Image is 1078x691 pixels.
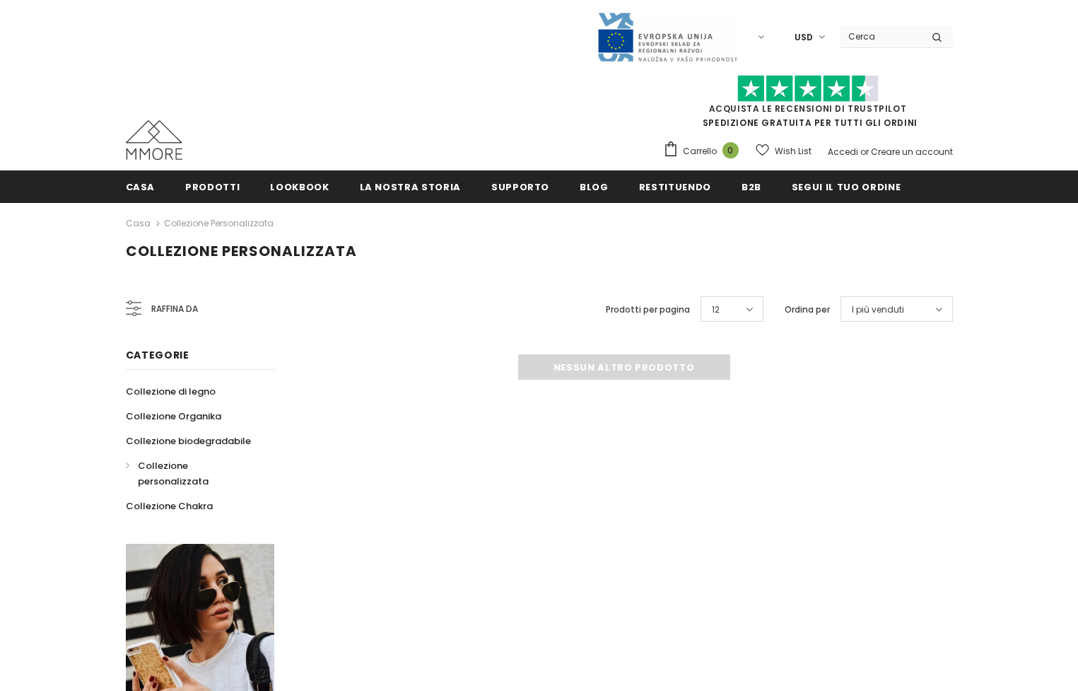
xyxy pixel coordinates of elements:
[639,180,711,194] span: Restituendo
[663,81,953,129] span: SPEDIZIONE GRATUITA PER TUTTI GLI ORDINI
[164,217,274,229] a: Collezione personalizzata
[126,385,216,398] span: Collezione di legno
[860,146,869,158] span: or
[742,180,761,194] span: B2B
[852,303,904,317] span: I più venduti
[639,170,711,202] a: Restituendo
[580,180,609,194] span: Blog
[126,404,221,429] a: Collezione Organika
[712,303,720,317] span: 12
[683,144,717,158] span: Carrello
[709,103,907,115] a: Acquista le recensioni di TrustPilot
[126,453,259,494] a: Collezione personalizzata
[126,180,156,194] span: Casa
[597,11,738,63] img: Javni Razpis
[795,30,813,45] span: USD
[151,301,198,317] span: Raffina da
[737,75,879,103] img: Fidati di Pilot Stars
[580,170,609,202] a: Blog
[360,180,461,194] span: La nostra storia
[840,26,921,47] input: Search Site
[270,180,329,194] span: Lookbook
[126,410,221,423] span: Collezione Organika
[871,146,953,158] a: Creare un account
[126,241,357,261] span: Collezione personalizzata
[785,303,830,317] label: Ordina per
[491,180,549,194] span: supporto
[792,170,901,202] a: Segui il tuo ordine
[126,499,213,513] span: Collezione Chakra
[185,170,240,202] a: Prodotti
[756,139,812,163] a: Wish List
[126,429,251,453] a: Collezione biodegradabile
[360,170,461,202] a: La nostra storia
[722,142,739,158] span: 0
[663,141,746,162] a: Carrello 0
[606,303,690,317] label: Prodotti per pagina
[126,434,251,448] span: Collezione biodegradabile
[126,120,182,160] img: Casi MMORE
[828,146,858,158] a: Accedi
[597,30,738,42] a: Javni Razpis
[185,180,240,194] span: Prodotti
[138,459,209,488] span: Collezione personalizzata
[792,180,901,194] span: Segui il tuo ordine
[775,144,812,158] span: Wish List
[270,170,329,202] a: Lookbook
[491,170,549,202] a: supporto
[126,170,156,202] a: Casa
[126,379,216,404] a: Collezione di legno
[126,494,213,518] a: Collezione Chakra
[742,170,761,202] a: B2B
[126,348,189,362] span: Categorie
[126,215,151,232] a: Casa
